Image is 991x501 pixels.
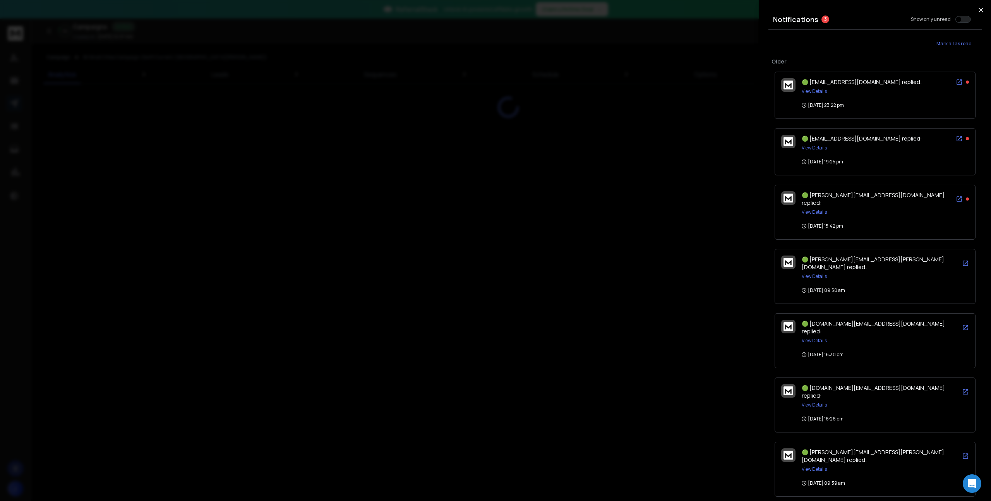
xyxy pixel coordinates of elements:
[802,320,945,335] span: 🟢 [DOMAIN_NAME][EMAIL_ADDRESS][DOMAIN_NAME] replied:
[773,14,818,25] h3: Notifications
[784,386,793,395] img: logo
[802,256,944,271] span: 🟢 [PERSON_NAME][EMAIL_ADDRESS][PERSON_NAME][DOMAIN_NAME] replied:
[784,322,793,331] img: logo
[802,352,844,358] p: [DATE] 16:30 pm
[802,273,827,280] button: View Details
[784,81,793,89] img: logo
[926,36,982,51] button: Mark all as read
[911,16,951,22] label: Show only unread
[802,209,827,215] button: View Details
[802,416,844,422] p: [DATE] 16:26 pm
[802,191,945,206] span: 🟢 [PERSON_NAME][EMAIL_ADDRESS][DOMAIN_NAME] replied:
[784,258,793,267] img: logo
[802,480,845,486] p: [DATE] 09:39 am
[936,41,972,47] span: Mark all as read
[802,287,845,293] p: [DATE] 09:50 am
[784,194,793,202] img: logo
[802,88,827,94] button: View Details
[802,159,843,165] p: [DATE] 19:25 pm
[802,78,922,86] span: 🟢 [EMAIL_ADDRESS][DOMAIN_NAME] replied:
[802,448,944,463] span: 🟢 [PERSON_NAME][EMAIL_ADDRESS][PERSON_NAME][DOMAIN_NAME] replied:
[784,451,793,460] img: logo
[963,474,981,493] div: Open Intercom Messenger
[802,223,843,229] p: [DATE] 15:42 pm
[821,15,829,23] span: 3
[772,58,979,65] p: Older
[802,145,827,151] button: View Details
[802,402,827,408] button: View Details
[802,338,827,344] button: View Details
[802,102,844,108] p: [DATE] 23:22 pm
[802,384,945,399] span: 🟢 [DOMAIN_NAME][EMAIL_ADDRESS][DOMAIN_NAME] replied:
[784,137,793,146] img: logo
[802,466,827,472] button: View Details
[802,135,922,142] span: 🟢 [EMAIL_ADDRESS][DOMAIN_NAME] replied:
